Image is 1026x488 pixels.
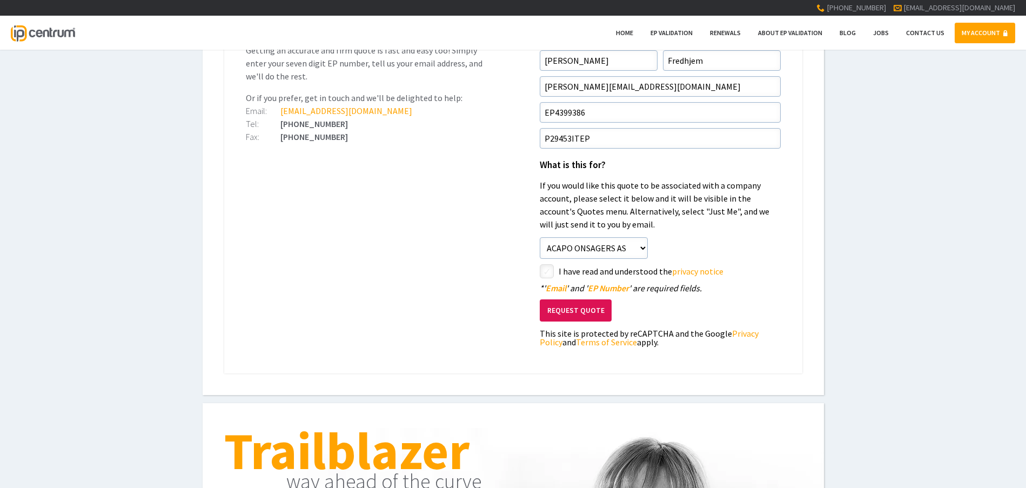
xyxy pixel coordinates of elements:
a: [EMAIL_ADDRESS][DOMAIN_NAME] [280,105,412,116]
a: EP Validation [643,23,700,43]
div: Fax: [246,132,280,141]
a: IP Centrum [11,16,75,50]
p: If you would like this quote to be associated with a company account, please select it below and ... [540,179,781,231]
a: About EP Validation [751,23,829,43]
div: Tel: [246,119,280,128]
p: Or if you prefer, get in touch and we'll be delighted to help: [246,91,487,104]
span: Renewals [710,29,741,37]
a: privacy notice [672,266,723,277]
span: Jobs [873,29,889,37]
h1: What is this for? [540,161,781,170]
div: Email: [246,106,280,115]
a: Contact Us [899,23,951,43]
label: I have read and understood the [559,264,781,278]
div: ' ' and ' ' are required fields. [540,284,781,292]
a: MY ACCOUNT [955,23,1015,43]
div: [PHONE_NUMBER] [246,119,487,128]
span: Home [616,29,633,37]
a: Blog [833,23,863,43]
p: Getting an accurate and firm quote is fast and easy too! Simply enter your seven digit EP number,... [246,44,487,83]
span: About EP Validation [758,29,822,37]
a: Renewals [703,23,748,43]
input: Surname [663,50,781,71]
input: Email [540,76,781,97]
a: [EMAIL_ADDRESS][DOMAIN_NAME] [903,3,1015,12]
a: Terms of Service [576,337,637,347]
button: Request Quote [540,299,612,322]
input: EP Number [540,102,781,123]
a: Home [609,23,640,43]
span: EP Validation [651,29,693,37]
span: Email [546,283,566,293]
a: Jobs [866,23,896,43]
span: Contact Us [906,29,944,37]
span: [PHONE_NUMBER] [827,3,886,12]
div: [PHONE_NUMBER] [246,132,487,141]
span: Blog [840,29,856,37]
input: Your Reference [540,128,781,149]
a: Privacy Policy [540,328,759,347]
span: EP Number [588,283,629,293]
div: This site is protected by reCAPTCHA and the Google and apply. [540,329,781,346]
input: First Name [540,50,658,71]
label: styled-checkbox [540,264,554,278]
